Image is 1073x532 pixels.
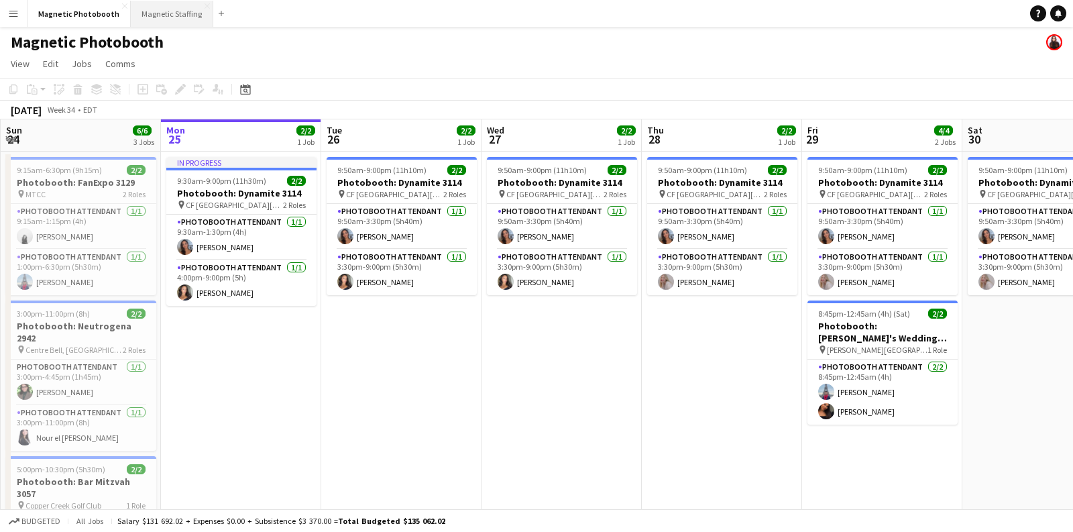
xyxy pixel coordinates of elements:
[6,124,22,136] span: Sun
[296,125,315,136] span: 2/2
[166,187,317,199] h3: Photobooth: Dynamite 3114
[818,165,907,175] span: 9:50am-9:00pm (11h10m)
[133,125,152,136] span: 6/6
[778,137,795,147] div: 1 Job
[6,301,156,451] app-job-card: 3:00pm-11:00pm (8h)2/2Photobooth: Neutrogena 2942 Centre Bell, [GEOGRAPHIC_DATA]2 RolesPhotobooth...
[126,500,146,511] span: 1 Role
[105,58,135,70] span: Comms
[807,176,958,189] h3: Photobooth: Dynamite 3114
[131,1,213,27] button: Magnetic Staffing
[74,516,106,526] span: All jobs
[487,157,637,295] app-job-card: 9:50am-9:00pm (11h10m)2/2Photobooth: Dynamite 3114 CF [GEOGRAPHIC_DATA][PERSON_NAME]2 RolesPhotob...
[25,189,46,199] span: MTCC
[44,105,78,115] span: Week 34
[807,124,818,136] span: Fri
[327,124,342,136] span: Tue
[327,157,477,295] app-job-card: 9:50am-9:00pm (11h10m)2/2Photobooth: Dynamite 3114 CF [GEOGRAPHIC_DATA][PERSON_NAME]2 RolesPhotob...
[647,204,797,250] app-card-role: Photobooth Attendant1/19:50am-3:30pm (5h40m)[PERSON_NAME]
[777,125,796,136] span: 2/2
[297,137,315,147] div: 1 Job
[608,165,626,175] span: 2/2
[618,137,635,147] div: 1 Job
[645,131,664,147] span: 28
[457,137,475,147] div: 1 Job
[127,165,146,175] span: 2/2
[827,189,924,199] span: CF [GEOGRAPHIC_DATA][PERSON_NAME]
[667,189,764,199] span: CF [GEOGRAPHIC_DATA][PERSON_NAME]
[6,320,156,344] h3: Photobooth: Neutrogena 2942
[43,58,58,70] span: Edit
[807,360,958,425] app-card-role: Photobooth Attendant2/28:45pm-12:45am (4h)[PERSON_NAME][PERSON_NAME]
[123,345,146,355] span: 2 Roles
[807,301,958,425] app-job-card: 8:45pm-12:45am (4h) (Sat)2/2Photobooth: [PERSON_NAME]'s Wedding (3134) [PERSON_NAME][GEOGRAPHIC_D...
[647,124,664,136] span: Thu
[346,189,443,199] span: CF [GEOGRAPHIC_DATA][PERSON_NAME]
[83,105,97,115] div: EDT
[327,204,477,250] app-card-role: Photobooth Attendant1/19:50am-3:30pm (5h40m)[PERSON_NAME]
[5,55,35,72] a: View
[327,250,477,295] app-card-role: Photobooth Attendant1/13:30pm-9:00pm (5h30m)[PERSON_NAME]
[6,204,156,250] app-card-role: Photobooth Attendant1/19:15am-1:15pm (4h)[PERSON_NAME]
[978,165,1068,175] span: 9:50am-9:00pm (11h10m)
[17,464,105,474] span: 5:00pm-10:30pm (5h30m)
[21,517,60,526] span: Budgeted
[6,405,156,451] app-card-role: Photobooth Attendant1/13:00pm-11:00pm (8h)Nour el [PERSON_NAME]
[117,516,445,526] div: Salary $131 692.02 + Expenses $0.00 + Subsistence $3 370.00 =
[25,500,101,511] span: Copper Creek Golf Club
[485,131,504,147] span: 27
[6,476,156,500] h3: Photobooth: Bar Mitzvah 3057
[27,1,131,27] button: Magnetic Photobooth
[1046,34,1062,50] app-user-avatar: Maria Lopes
[927,345,947,355] span: 1 Role
[17,165,102,175] span: 9:15am-6:30pm (9h15m)
[647,176,797,189] h3: Photobooth: Dynamite 3114
[647,250,797,295] app-card-role: Photobooth Attendant1/13:30pm-9:00pm (5h30m)[PERSON_NAME]
[166,157,317,306] div: In progress9:30am-9:00pm (11h30m)2/2Photobooth: Dynamite 3114 CF [GEOGRAPHIC_DATA][PERSON_NAME]2 ...
[966,131,982,147] span: 30
[186,200,283,210] span: CF [GEOGRAPHIC_DATA][PERSON_NAME]
[127,464,146,474] span: 2/2
[123,189,146,199] span: 2 Roles
[283,200,306,210] span: 2 Roles
[337,165,427,175] span: 9:50am-9:00pm (11h10m)
[166,124,185,136] span: Mon
[443,189,466,199] span: 2 Roles
[72,58,92,70] span: Jobs
[338,516,445,526] span: Total Budgeted $135 062.02
[807,250,958,295] app-card-role: Photobooth Attendant1/13:30pm-9:00pm (5h30m)[PERSON_NAME]
[487,204,637,250] app-card-role: Photobooth Attendant1/19:50am-3:30pm (5h40m)[PERSON_NAME]
[807,204,958,250] app-card-role: Photobooth Attendant1/19:50am-3:30pm (5h40m)[PERSON_NAME]
[807,157,958,295] app-job-card: 9:50am-9:00pm (11h10m)2/2Photobooth: Dynamite 3114 CF [GEOGRAPHIC_DATA][PERSON_NAME]2 RolesPhotob...
[928,165,947,175] span: 2/2
[617,125,636,136] span: 2/2
[287,176,306,186] span: 2/2
[11,58,30,70] span: View
[487,176,637,189] h3: Photobooth: Dynamite 3114
[164,131,185,147] span: 25
[487,250,637,295] app-card-role: Photobooth Attendant1/13:30pm-9:00pm (5h30m)[PERSON_NAME]
[457,125,475,136] span: 2/2
[6,176,156,189] h3: Photobooth: FanExpo 3129
[133,137,154,147] div: 3 Jobs
[805,131,818,147] span: 29
[934,125,953,136] span: 4/4
[66,55,97,72] a: Jobs
[166,260,317,306] app-card-role: Photobooth Attendant1/14:00pm-9:00pm (5h)[PERSON_NAME]
[506,189,604,199] span: CF [GEOGRAPHIC_DATA][PERSON_NAME]
[807,320,958,344] h3: Photobooth: [PERSON_NAME]'s Wedding (3134)
[11,32,164,52] h1: Magnetic Photobooth
[935,137,956,147] div: 2 Jobs
[25,345,123,355] span: Centre Bell, [GEOGRAPHIC_DATA]
[487,124,504,136] span: Wed
[325,131,342,147] span: 26
[7,514,62,529] button: Budgeted
[764,189,787,199] span: 2 Roles
[604,189,626,199] span: 2 Roles
[177,176,266,186] span: 9:30am-9:00pm (11h30m)
[17,309,90,319] span: 3:00pm-11:00pm (8h)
